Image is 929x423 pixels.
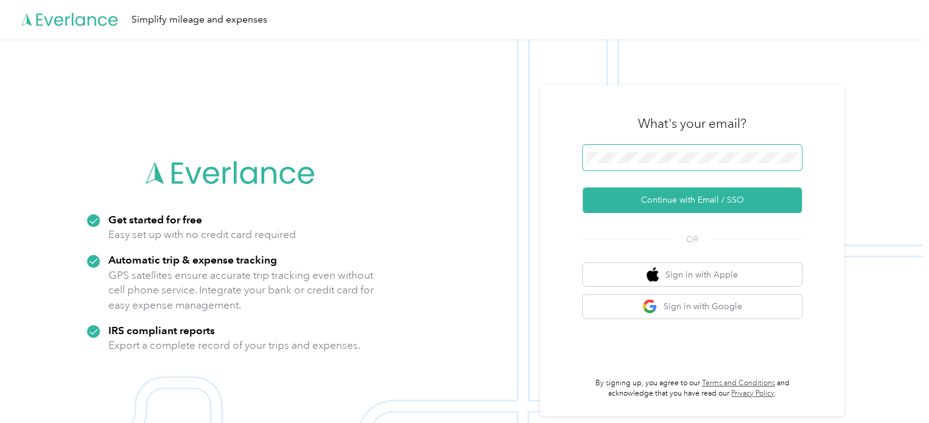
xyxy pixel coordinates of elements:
[108,227,296,242] p: Easy set up with no credit card required
[108,253,277,266] strong: Automatic trip & expense tracking
[108,338,360,353] p: Export a complete record of your trips and expenses.
[731,389,774,398] a: Privacy Policy
[647,267,659,282] img: apple logo
[638,115,746,132] h3: What's your email?
[583,295,802,318] button: google logoSign in with Google
[108,324,215,337] strong: IRS compliant reports
[583,187,802,213] button: Continue with Email / SSO
[671,233,713,246] span: OR
[702,379,775,388] a: Terms and Conditions
[583,378,802,399] p: By signing up, you agree to our and acknowledge that you have read our .
[131,12,267,27] div: Simplify mileage and expenses
[108,268,374,313] p: GPS satellites ensure accurate trip tracking even without cell phone service. Integrate your bank...
[108,213,202,226] strong: Get started for free
[583,263,802,287] button: apple logoSign in with Apple
[642,299,657,314] img: google logo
